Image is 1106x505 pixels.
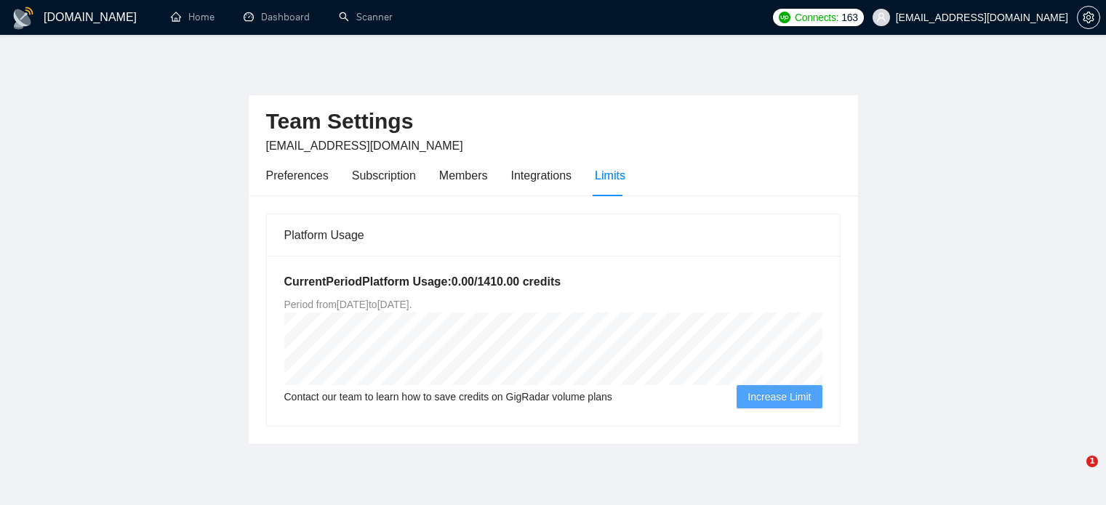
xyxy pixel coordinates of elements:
h2: Team Settings [266,107,841,137]
div: Limits [595,166,625,185]
a: dashboardDashboard [244,11,310,23]
button: Increase Limit [737,385,822,408]
span: Increase Limit [748,389,811,405]
span: user [876,12,886,23]
span: Connects: [795,9,838,25]
h5: Current Period Platform Usage: 0.00 / 1410.00 credits [284,273,822,291]
a: setting [1077,12,1100,23]
span: [EMAIL_ADDRESS][DOMAIN_NAME] [266,140,463,152]
span: Contact our team to learn how to save credits on GigRadar volume plans [284,389,612,405]
a: searchScanner [339,11,393,23]
div: Integrations [511,166,572,185]
span: Period from [DATE] to [DATE] . [284,299,412,310]
span: 163 [841,9,857,25]
div: Preferences [266,166,329,185]
img: upwork-logo.png [779,12,790,23]
img: logo [12,7,35,30]
a: homeHome [171,11,215,23]
div: Subscription [352,166,416,185]
div: Platform Usage [284,214,822,256]
span: setting [1078,12,1099,23]
iframe: Intercom live chat [1057,456,1091,490]
span: 1 [1086,456,1098,467]
button: setting [1077,6,1100,29]
div: Members [439,166,488,185]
